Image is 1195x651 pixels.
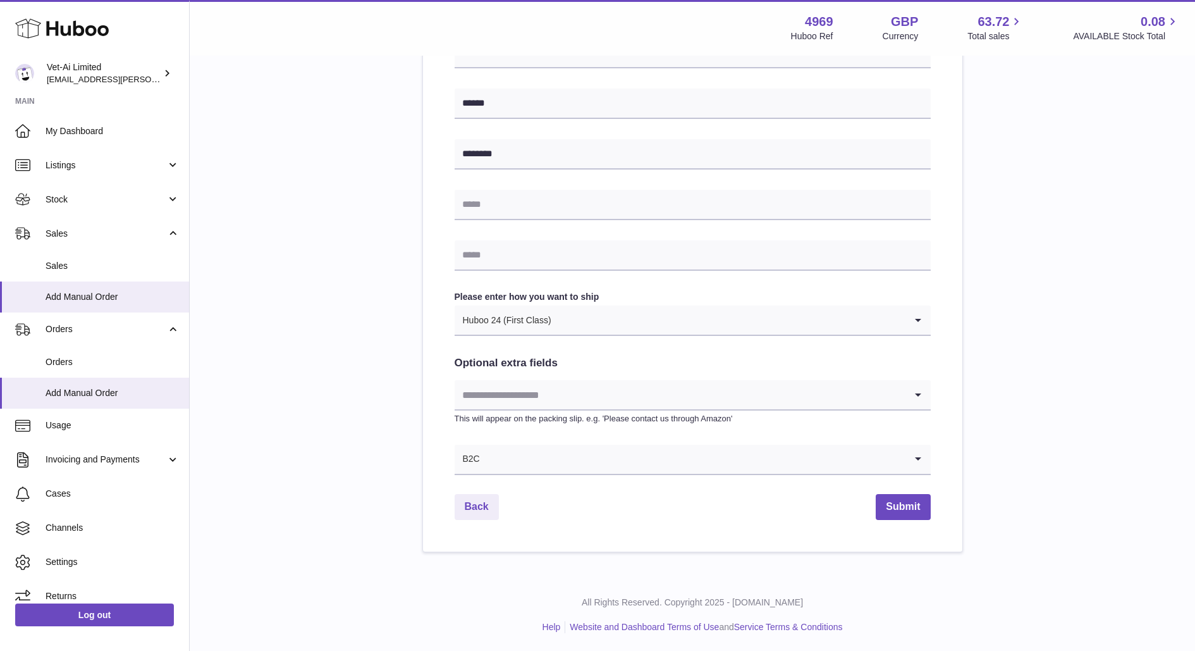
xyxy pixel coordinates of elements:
p: All Rights Reserved. Copyright 2025 - [DOMAIN_NAME] [200,597,1185,609]
span: Settings [46,556,180,568]
input: Search for option [481,445,905,474]
span: Add Manual Order [46,291,180,303]
span: Orders [46,356,180,368]
a: Log out [15,604,174,626]
span: Returns [46,590,180,602]
span: Usage [46,419,180,431]
div: Huboo Ref [791,30,833,42]
span: B2C [455,445,481,474]
span: Add Manual Order [46,387,180,399]
span: Huboo 24 (First Class) [455,306,552,335]
div: Currency [883,30,919,42]
img: abbey.fraser-roe@vet-ai.com [15,64,34,83]
span: [EMAIL_ADDRESS][PERSON_NAME][DOMAIN_NAME] [47,74,254,84]
p: This will appear on the packing slip. e.g. 'Please contact us through Amazon' [455,413,931,425]
button: Submit [876,494,930,520]
span: Channels [46,522,180,534]
div: Vet-Ai Limited [47,61,161,85]
span: Orders [46,323,166,335]
div: Search for option [455,445,931,475]
a: Help [542,622,561,632]
label: Please enter how you want to ship [455,291,931,303]
strong: 4969 [805,13,833,30]
div: Search for option [455,306,931,336]
span: Stock [46,194,166,206]
span: AVAILABLE Stock Total [1073,30,1180,42]
span: Cases [46,488,180,500]
a: 0.08 AVAILABLE Stock Total [1073,13,1180,42]
span: 0.08 [1141,13,1165,30]
span: My Dashboard [46,125,180,137]
span: Listings [46,159,166,171]
span: Total sales [967,30,1024,42]
span: 63.72 [977,13,1009,30]
input: Search for option [552,306,905,335]
h2: Optional extra fields [455,356,931,371]
span: Sales [46,260,180,272]
span: Invoicing and Payments [46,454,166,466]
strong: GBP [891,13,918,30]
span: Sales [46,228,166,240]
a: Back [455,494,499,520]
input: Search for option [455,380,905,409]
a: Service Terms & Conditions [734,622,843,632]
a: Website and Dashboard Terms of Use [570,622,719,632]
a: 63.72 Total sales [967,13,1024,42]
li: and [565,621,842,633]
div: Search for option [455,380,931,411]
